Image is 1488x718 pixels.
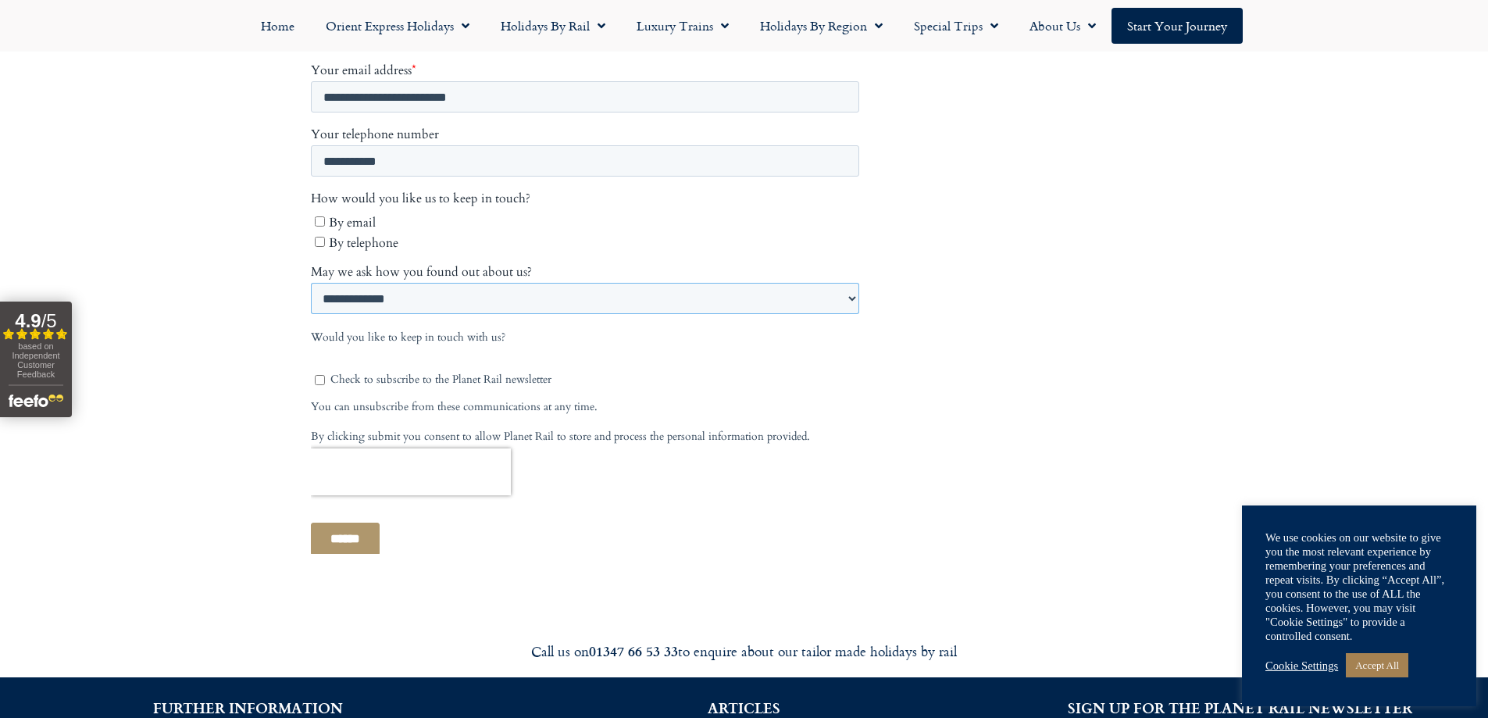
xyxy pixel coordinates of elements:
h2: SIGN UP FOR THE PLANET RAIL NEWSLETTER [1015,701,1465,715]
a: Accept All [1346,653,1408,677]
strong: 01347 66 53 33 [589,641,678,661]
div: Call us on to enquire about our tailor made holidays by rail [307,642,1182,660]
h2: ARTICLES [519,701,969,715]
a: Holidays by Rail [485,8,621,44]
a: Holidays by Region [744,8,898,44]
div: We use cookies on our website to give you the most relevant experience by remembering your prefer... [1265,530,1453,643]
a: Start your Journey [1112,8,1243,44]
a: About Us [1014,8,1112,44]
a: Orient Express Holidays [310,8,485,44]
a: Cookie Settings [1265,659,1338,673]
a: Home [245,8,310,44]
h2: FURTHER INFORMATION [23,701,473,715]
nav: Menu [8,8,1480,44]
a: Luxury Trains [621,8,744,44]
a: Special Trips [898,8,1014,44]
